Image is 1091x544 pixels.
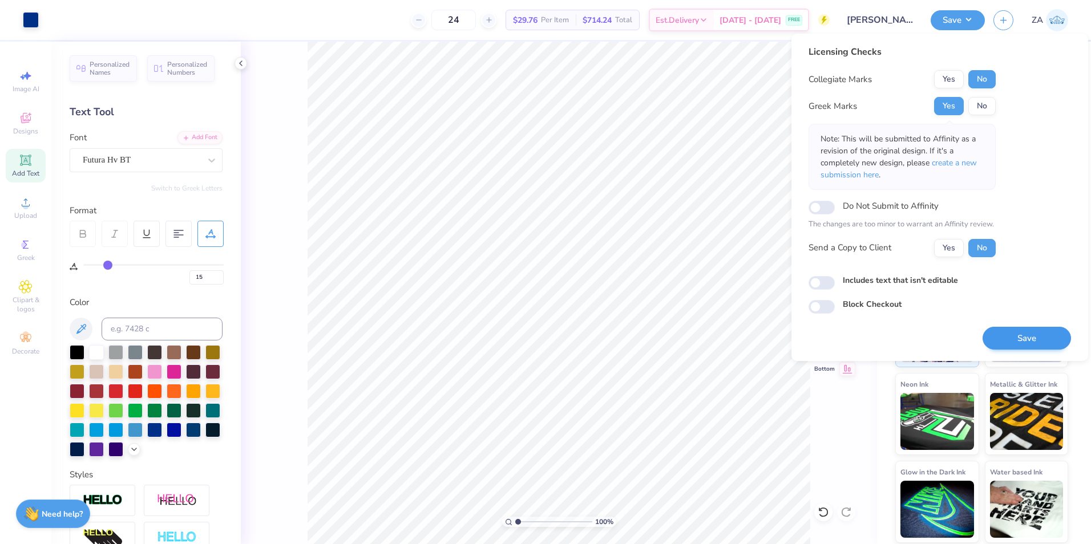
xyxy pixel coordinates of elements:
img: Stroke [83,494,123,507]
span: Designs [13,127,38,136]
img: Glow in the Dark Ink [900,481,974,538]
span: $714.24 [583,14,612,26]
button: No [968,97,996,115]
span: 100 % [595,517,613,527]
span: Bottom [814,365,835,373]
img: Negative Space [157,531,197,544]
div: Collegiate Marks [809,73,872,86]
span: Est. Delivery [656,14,699,26]
div: Color [70,296,223,309]
div: Licensing Checks [809,45,996,59]
button: Yes [934,97,964,115]
span: Glow in the Dark Ink [900,466,965,478]
button: No [968,70,996,88]
span: Per Item [541,14,569,26]
span: Image AI [13,84,39,94]
label: Do Not Submit to Affinity [843,198,939,213]
img: Neon Ink [900,393,974,450]
img: Metallic & Glitter Ink [990,393,1064,450]
a: ZA [1032,9,1068,31]
label: Font [70,131,87,144]
div: Greek Marks [809,100,857,113]
span: [DATE] - [DATE] [720,14,781,26]
button: Yes [934,239,964,257]
button: Save [931,10,985,30]
input: Untitled Design [838,9,922,31]
button: Switch to Greek Letters [151,184,223,193]
span: Metallic & Glitter Ink [990,378,1057,390]
span: Decorate [12,347,39,356]
strong: Need help? [42,509,83,519]
button: Yes [934,70,964,88]
span: Total [615,14,632,26]
div: Text Tool [70,104,223,120]
span: $29.76 [513,14,538,26]
span: Add Text [12,169,39,178]
div: Styles [70,468,223,481]
img: Shadow [157,493,197,508]
button: Save [983,327,1071,350]
div: Send a Copy to Client [809,241,891,254]
div: Format [70,204,224,217]
p: The changes are too minor to warrant an Affinity review. [809,219,996,230]
span: ZA [1032,14,1043,27]
span: Water based Ink [990,466,1042,478]
span: FREE [788,16,800,24]
img: Water based Ink [990,481,1064,538]
label: Includes text that isn't editable [843,274,958,286]
input: – – [431,10,476,30]
span: Greek [17,253,35,262]
span: Clipart & logos [6,295,46,314]
span: Personalized Names [90,60,130,76]
p: Note: This will be submitted to Affinity as a revision of the original design. If it's a complete... [821,133,984,181]
div: Add Font [177,131,223,144]
button: No [968,239,996,257]
input: e.g. 7428 c [102,318,223,340]
span: Personalized Numbers [167,60,208,76]
img: Zuriel Alaba [1046,9,1068,31]
label: Block Checkout [843,298,902,310]
span: Neon Ink [900,378,928,390]
span: Upload [14,211,37,220]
